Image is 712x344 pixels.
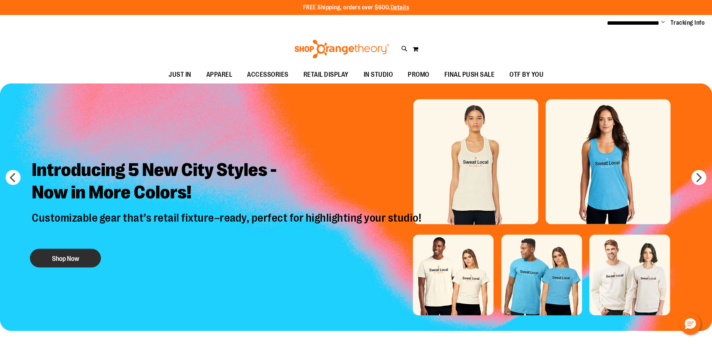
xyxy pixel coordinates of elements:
button: Shop Now [30,249,101,267]
span: OTF BY YOU [509,66,543,83]
h2: Introducing 5 New City Styles - Now in More Colors! [26,153,429,211]
a: APPAREL [199,66,240,83]
a: FINAL PUSH SALE [437,66,502,83]
button: prev [6,170,21,185]
span: RETAIL DISPLAY [303,66,349,83]
a: PROMO [400,66,437,83]
span: FINAL PUSH SALE [444,66,495,83]
img: Shop Orangetheory [293,40,390,58]
span: IN STUDIO [364,66,393,83]
a: RETAIL DISPLAY [296,66,356,83]
span: JUST IN [169,66,191,83]
button: next [691,170,706,185]
button: Account menu [661,19,665,27]
a: OTF BY YOU [502,66,551,83]
span: ACCESSORIES [247,66,289,83]
a: Introducing 5 New City Styles -Now in More Colors! Customizable gear that’s retail fixture–ready,... [26,153,429,271]
p: FREE Shipping, orders over $600. [303,3,409,12]
a: ACCESSORIES [240,66,296,83]
p: Customizable gear that’s retail fixture–ready, perfect for highlighting your studio! [26,211,429,241]
span: PROMO [408,66,429,83]
a: Tracking Info [671,19,705,27]
span: APPAREL [206,66,232,83]
a: Details [391,4,409,11]
button: Hello, have a question? Let’s chat. [680,314,701,335]
a: IN STUDIO [356,66,401,83]
a: JUST IN [161,66,199,83]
